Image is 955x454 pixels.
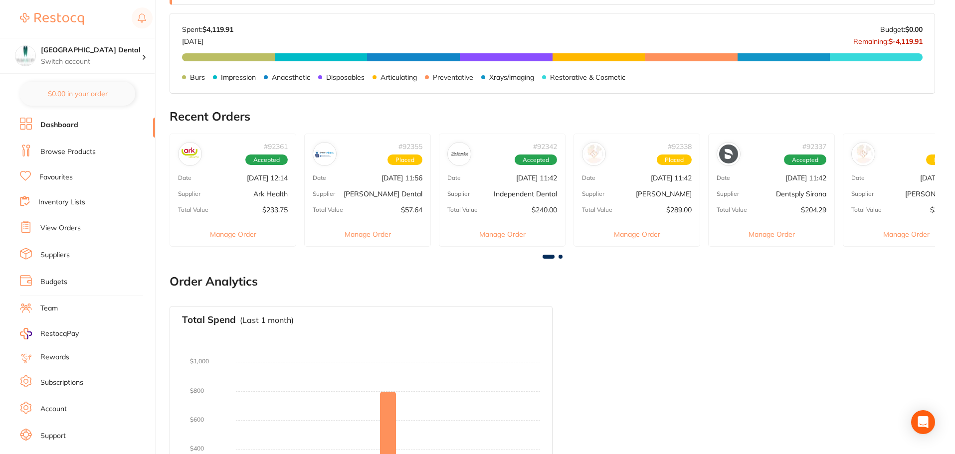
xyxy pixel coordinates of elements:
[582,174,595,181] p: Date
[313,190,335,197] p: Supplier
[40,303,58,313] a: Team
[657,154,692,165] span: Placed
[494,190,557,198] p: Independent Dental
[315,145,334,163] img: Erskine Dental
[170,110,935,124] h2: Recent Orders
[178,190,200,197] p: Supplier
[264,143,288,151] p: # 92361
[40,352,69,362] a: Rewards
[40,250,70,260] a: Suppliers
[221,73,256,81] p: Impression
[851,190,874,197] p: Supplier
[515,154,557,165] span: Accepted
[574,222,700,246] button: Manage Order
[387,154,422,165] span: Placed
[447,174,461,181] p: Date
[247,174,288,182] p: [DATE] 12:14
[532,206,557,214] p: $240.00
[880,25,923,33] p: Budget:
[40,404,67,414] a: Account
[398,143,422,151] p: # 92355
[182,25,233,33] p: Spent:
[39,172,73,182] a: Favourites
[190,73,205,81] p: Burs
[911,410,935,434] div: Open Intercom Messenger
[717,190,739,197] p: Supplier
[668,143,692,151] p: # 92338
[489,73,534,81] p: Xrays/imaging
[313,174,326,181] p: Date
[240,315,294,324] p: (Last 1 month)
[170,222,296,246] button: Manage Order
[262,206,288,214] p: $233.75
[853,33,923,45] p: Remaining:
[20,13,84,25] img: Restocq Logo
[802,143,826,151] p: # 92337
[651,174,692,182] p: [DATE] 11:42
[40,378,83,388] a: Subscriptions
[382,174,422,182] p: [DATE] 11:56
[41,57,142,67] p: Switch account
[550,73,625,81] p: Restorative & Cosmetic
[182,314,236,325] h3: Total Spend
[533,143,557,151] p: # 92342
[719,145,738,163] img: Dentsply Sirona
[582,190,604,197] p: Supplier
[40,277,67,287] a: Budgets
[450,145,469,163] img: Independent Dental
[889,37,923,46] strong: $-4,119.91
[326,73,365,81] p: Disposables
[666,206,692,214] p: $289.00
[40,147,96,157] a: Browse Products
[854,145,873,163] img: Henry Schein Halas
[178,206,208,213] p: Total Value
[851,174,865,181] p: Date
[40,431,66,441] a: Support
[15,46,35,66] img: Capalaba Park Dental
[40,120,78,130] a: Dashboard
[182,33,233,45] p: [DATE]
[447,206,478,213] p: Total Value
[905,25,923,34] strong: $0.00
[709,222,834,246] button: Manage Order
[40,329,79,339] span: RestocqPay
[801,206,826,214] p: $204.29
[20,82,135,106] button: $0.00 in your order
[584,145,603,163] img: Adam Dental
[245,154,288,165] span: Accepted
[344,190,422,198] p: [PERSON_NAME] Dental
[305,222,430,246] button: Manage Order
[40,223,81,233] a: View Orders
[717,174,730,181] p: Date
[439,222,565,246] button: Manage Order
[785,174,826,182] p: [DATE] 11:42
[272,73,310,81] p: Anaesthetic
[851,206,882,213] p: Total Value
[178,174,191,181] p: Date
[447,190,470,197] p: Supplier
[636,190,692,198] p: [PERSON_NAME]
[516,174,557,182] p: [DATE] 11:42
[41,45,142,55] h4: Capalaba Park Dental
[202,25,233,34] strong: $4,119.91
[20,328,32,339] img: RestocqPay
[38,197,85,207] a: Inventory Lists
[381,73,417,81] p: Articulating
[717,206,747,213] p: Total Value
[253,190,288,198] p: Ark Health
[433,73,473,81] p: Preventative
[170,275,935,289] h2: Order Analytics
[776,190,826,198] p: Dentsply Sirona
[181,145,199,163] img: Ark Health
[20,7,84,30] a: Restocq Logo
[401,206,422,214] p: $57.64
[784,154,826,165] span: Accepted
[582,206,612,213] p: Total Value
[313,206,343,213] p: Total Value
[20,328,79,339] a: RestocqPay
